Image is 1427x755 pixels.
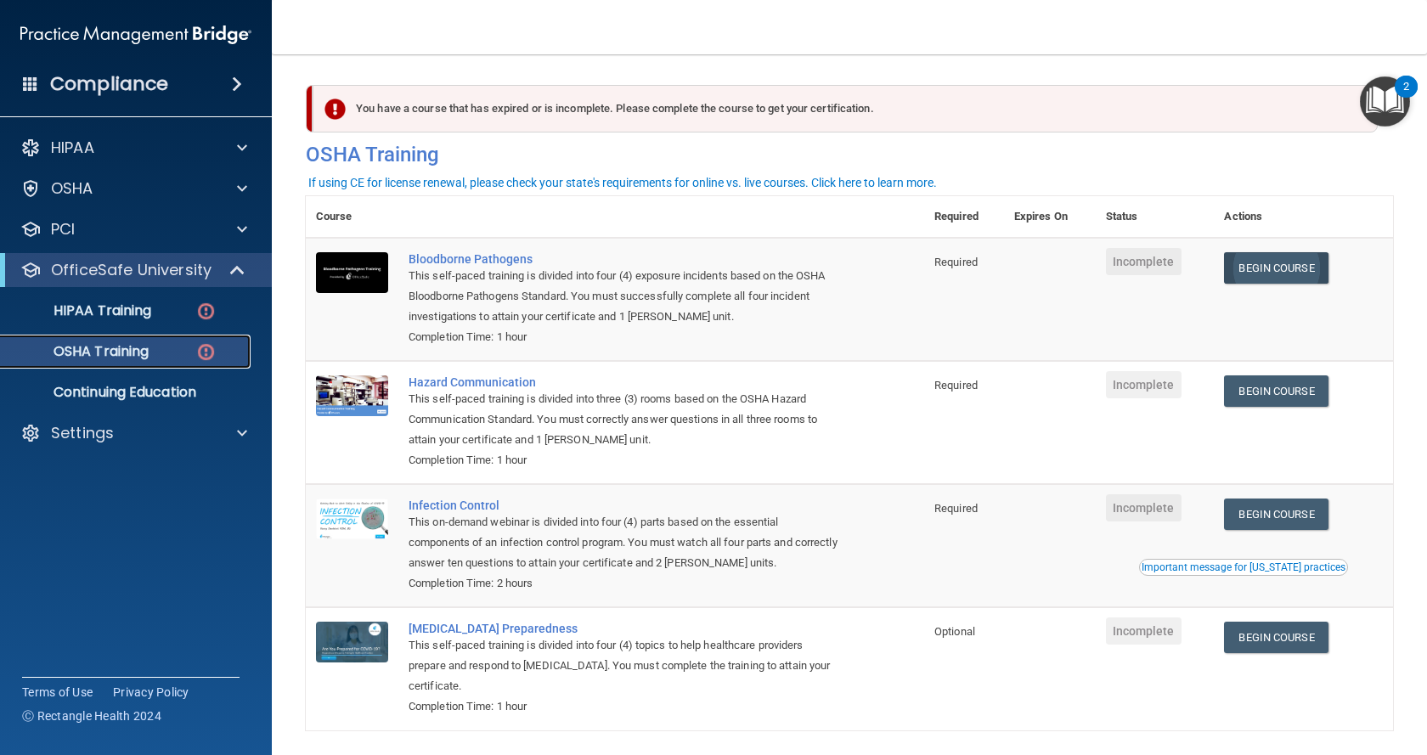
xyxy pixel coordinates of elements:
[1214,196,1393,238] th: Actions
[409,375,839,389] a: Hazard Communication
[313,85,1378,132] div: You have a course that has expired or is incomplete. Please complete the course to get your certi...
[1224,622,1328,653] a: Begin Course
[22,684,93,701] a: Terms of Use
[934,256,978,268] span: Required
[1403,87,1409,109] div: 2
[409,573,839,594] div: Completion Time: 2 hours
[934,379,978,392] span: Required
[934,625,975,638] span: Optional
[409,635,839,696] div: This self-paced training is divided into four (4) topics to help healthcare providers prepare and...
[20,178,247,199] a: OSHA
[924,196,1004,238] th: Required
[50,72,168,96] h4: Compliance
[1106,617,1182,645] span: Incomplete
[409,327,839,347] div: Completion Time: 1 hour
[1096,196,1215,238] th: Status
[1106,494,1182,521] span: Incomplete
[409,252,839,266] a: Bloodborne Pathogens
[1133,634,1407,702] iframe: Drift Widget Chat Controller
[934,502,978,515] span: Required
[409,266,839,327] div: This self-paced training is divided into four (4) exposure incidents based on the OSHA Bloodborne...
[22,707,161,724] span: Ⓒ Rectangle Health 2024
[51,219,75,239] p: PCI
[51,423,114,443] p: Settings
[409,696,839,717] div: Completion Time: 1 hour
[11,302,151,319] p: HIPAA Training
[51,178,93,199] p: OSHA
[1224,252,1328,284] a: Begin Course
[306,174,939,191] button: If using CE for license renewal, please check your state's requirements for online vs. live cours...
[1106,371,1182,398] span: Incomplete
[11,343,149,360] p: OSHA Training
[1139,559,1348,576] button: Read this if you are a dental practitioner in the state of CA
[1224,375,1328,407] a: Begin Course
[20,423,247,443] a: Settings
[113,684,189,701] a: Privacy Policy
[20,138,247,158] a: HIPAA
[306,143,1393,166] h4: OSHA Training
[11,384,243,401] p: Continuing Education
[409,499,839,512] a: Infection Control
[20,219,247,239] a: PCI
[195,301,217,322] img: danger-circle.6113f641.png
[306,196,398,238] th: Course
[1106,248,1182,275] span: Incomplete
[409,622,839,635] a: [MEDICAL_DATA] Preparedness
[308,177,937,189] div: If using CE for license renewal, please check your state's requirements for online vs. live cours...
[1142,562,1345,572] div: Important message for [US_STATE] practices
[409,389,839,450] div: This self-paced training is divided into three (3) rooms based on the OSHA Hazard Communication S...
[409,512,839,573] div: This on-demand webinar is divided into four (4) parts based on the essential components of an inf...
[195,341,217,363] img: danger-circle.6113f641.png
[51,260,212,280] p: OfficeSafe University
[1004,196,1096,238] th: Expires On
[20,18,251,52] img: PMB logo
[1360,76,1410,127] button: Open Resource Center, 2 new notifications
[51,138,94,158] p: HIPAA
[1224,499,1328,530] a: Begin Course
[324,99,346,120] img: exclamation-circle-solid-danger.72ef9ffc.png
[20,260,246,280] a: OfficeSafe University
[409,450,839,470] div: Completion Time: 1 hour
